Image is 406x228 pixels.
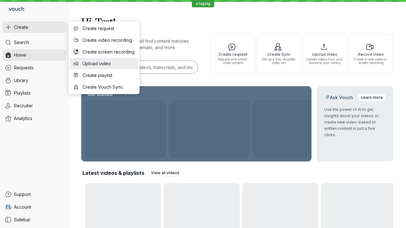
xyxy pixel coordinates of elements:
button: Create request [70,23,138,34]
a: TUAccount [3,201,66,213]
span: Upload videos from your device to your library [305,58,344,65]
span: Account [14,204,31,210]
a: Recruiter [3,100,66,111]
button: Upload videoUpload videos from your device to your library [303,34,347,73]
a: Support [3,189,66,200]
span: Set up a live, recorded video call [259,58,298,65]
h2: Latest videos & playlists [82,169,144,176]
span: Create video recording [82,37,134,43]
span: Learn more [361,94,383,101]
span: Create screen recording [82,49,134,55]
p: Use the power of AI to get insights about your videos or create new video-based or written conten... [324,106,386,138]
a: Home [3,49,66,61]
span: Requests [14,65,34,71]
span: Create playlist [82,72,134,79]
span: Upload video [82,60,134,67]
button: Create requestRequest and collect video content [211,34,255,73]
a: Learn more [358,94,386,101]
a: Sidebar [3,214,66,225]
button: Create [3,22,66,33]
span: U [9,204,12,210]
span: Playlists [14,90,30,96]
span: Search [14,39,29,46]
span: Home [14,52,26,58]
button: Upload video [70,58,138,69]
h1: Hi, Test! [81,13,393,30]
span: Create Sync [259,52,298,56]
p: Search for any keywords and find content matches through transcriptions, user emails, and more. [81,38,199,51]
a: Playlists [3,87,66,99]
span: Upload video [305,52,344,56]
button: Create video recording [70,35,138,46]
h2: Ask Vouch [324,94,354,101]
button: Record videoCreate a new video or screen recording [349,34,393,73]
span: Recruiter [14,103,33,109]
span: Create a new video or screen recording [351,58,390,65]
span: View all videos [151,170,180,176]
span: Create Vouch Sync [82,84,134,90]
span: Library [14,77,28,84]
span: Support [14,191,31,198]
a: Library [3,75,66,86]
span: T [5,204,9,210]
span: Record video [351,52,390,56]
span: Analytics [14,115,32,122]
a: Go to homepage [3,3,27,16]
button: Create screen recording [70,46,138,58]
span: Request and collect video content [213,58,252,65]
span: Create request [213,52,252,56]
button: Create Vouch Sync [70,81,138,93]
span: Create [14,24,28,30]
a: Requests [3,62,66,73]
span: Sidebar [14,217,30,223]
button: Create playlist [70,70,138,81]
h2: Get started [86,91,114,98]
button: Create SyncSet up a live, recorded video call [257,34,301,73]
a: View all videos [148,169,182,177]
span: Create request [82,25,134,32]
a: Search [3,37,66,48]
a: Analytics [3,113,66,124]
